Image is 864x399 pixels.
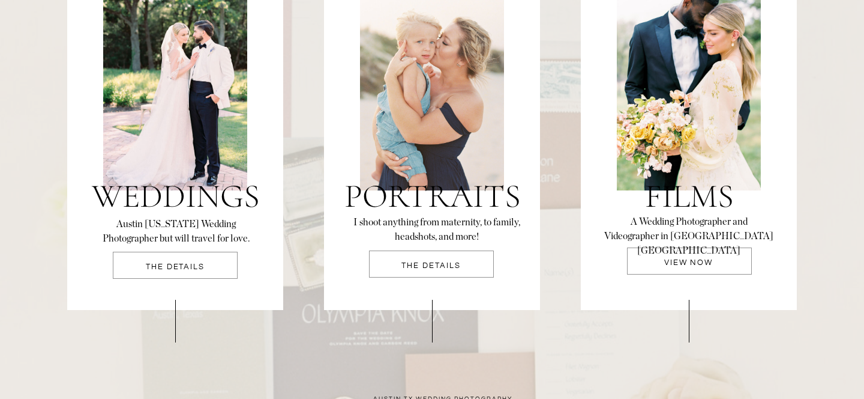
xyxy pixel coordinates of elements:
[341,215,532,243] a: I shoot anything from maternity, to family, headshots, and more!
[369,262,493,272] a: THE DETAILS
[343,178,522,219] a: Portraits
[599,178,779,219] a: films
[581,215,797,243] a: A Wedding Photographer andVideographer in [GEOGRAPHIC_DATA] [GEOGRAPHIC_DATA]
[626,259,751,269] a: VIEW NOW
[581,215,797,243] p: A Wedding Photographer and Videographer in [GEOGRAPHIC_DATA] [GEOGRAPHIC_DATA]
[86,178,265,219] a: Weddings
[96,217,256,245] a: Austin [US_STATE] Wedding Photographer but will travel for love.
[113,263,238,279] a: THE DETAILS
